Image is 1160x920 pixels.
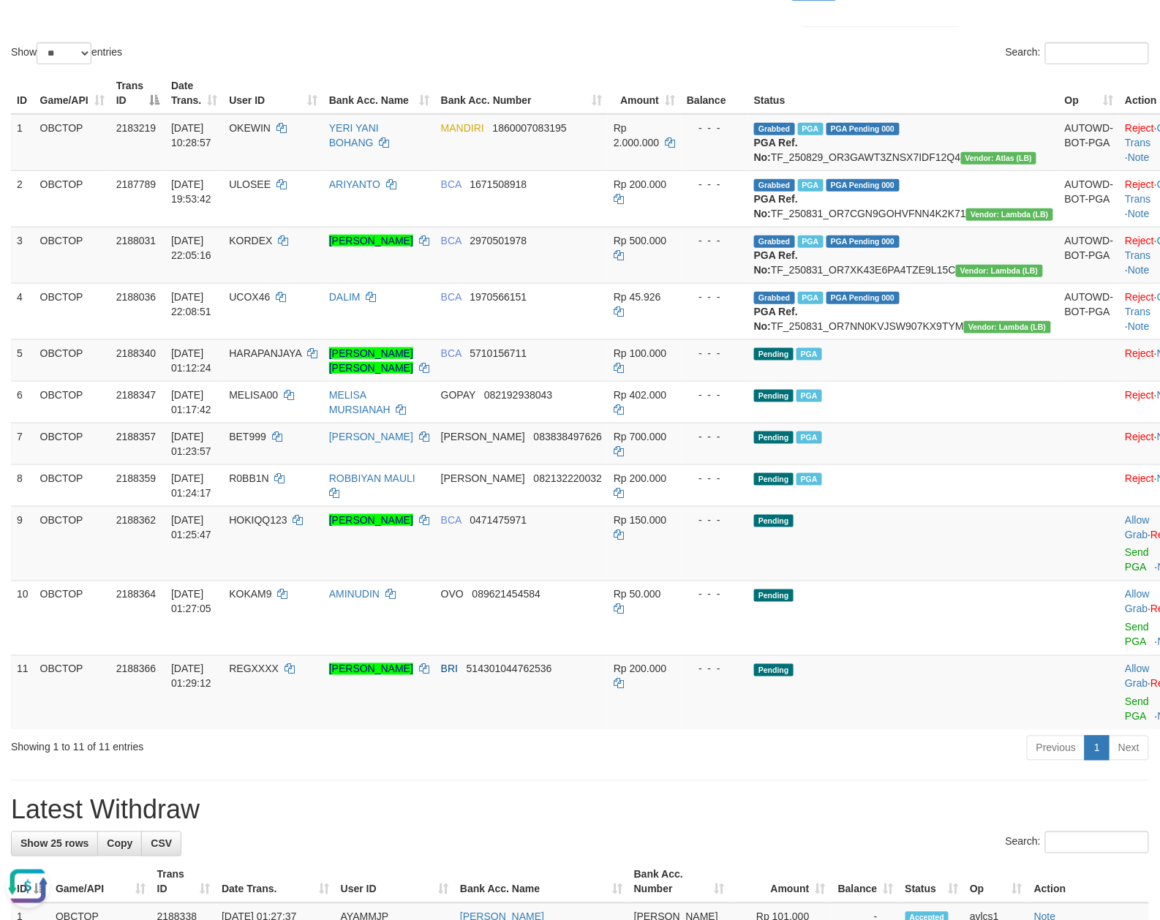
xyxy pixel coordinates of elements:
td: AUTOWD-BOT-PGA [1059,114,1120,171]
span: Rp 200.000 [614,663,666,675]
a: Note [1128,320,1150,332]
a: YERI YANI BOHANG [329,122,379,148]
span: 2188357 [116,431,157,442]
a: 1 [1085,736,1110,761]
a: [PERSON_NAME] [329,431,413,442]
span: Copy 082192938043 to clipboard [484,389,552,401]
span: Pending [754,515,794,527]
td: OBCTOP [34,283,110,339]
b: PGA Ref. No: [754,249,798,276]
a: Note [1128,208,1150,219]
td: OBCTOP [34,114,110,171]
input: Search: [1045,832,1149,853]
span: · [1125,663,1150,690]
span: · [1125,589,1150,615]
span: Copy 5710156711 to clipboard [470,347,527,359]
a: Allow Grab [1125,589,1149,615]
span: Grabbed [754,235,795,248]
td: 6 [11,381,34,423]
span: HOKIQQ123 [229,514,287,526]
span: Vendor URL: https://dashboard.q2checkout.com/secure [956,265,1043,277]
th: Bank Acc. Name: activate to sort column ascending [323,72,435,114]
span: PGA [796,473,822,486]
a: [PERSON_NAME] [329,514,413,526]
h1: Latest Withdraw [11,796,1149,825]
a: Reject [1125,472,1154,484]
td: 1 [11,114,34,171]
span: Show 25 rows [20,838,88,850]
td: AUTOWD-BOT-PGA [1059,170,1120,227]
span: 2187789 [116,178,157,190]
span: 2188031 [116,235,157,246]
span: [DATE] 01:23:57 [171,431,211,457]
th: Amount: activate to sort column ascending [608,72,681,114]
span: 2188362 [116,514,157,526]
input: Search: [1045,42,1149,64]
span: [DATE] 22:05:16 [171,235,211,261]
td: 5 [11,339,34,381]
div: - - - [687,346,742,361]
span: 2188340 [116,347,157,359]
th: Op: activate to sort column ascending [964,861,1028,903]
td: 9 [11,506,34,581]
td: TF_250831_OR7XK43E6PA4TZE9L15C [748,227,1059,283]
a: Copy [97,832,142,856]
a: Reject [1125,291,1154,303]
a: Note [1128,264,1150,276]
a: Allow Grab [1125,514,1149,540]
th: Game/API: activate to sort column ascending [50,861,151,903]
span: Grabbed [754,123,795,135]
td: OBCTOP [34,506,110,581]
span: CSV [151,838,172,850]
span: [DATE] 10:28:57 [171,122,211,148]
span: Rp 200.000 [614,178,666,190]
span: [DATE] 01:12:24 [171,347,211,374]
span: Rp 402.000 [614,389,666,401]
span: HARAPANJAYA [229,347,301,359]
span: OVO [441,589,464,600]
td: 3 [11,227,34,283]
span: Pending [754,589,794,602]
span: Rp 200.000 [614,472,666,484]
td: AUTOWD-BOT-PGA [1059,283,1120,339]
span: Copy [107,838,132,850]
span: Grabbed [754,292,795,304]
td: 10 [11,581,34,655]
td: OBCTOP [34,170,110,227]
div: - - - [687,471,742,486]
td: 7 [11,423,34,464]
span: [PERSON_NAME] [441,431,525,442]
span: Marked by avlcs2 [798,123,824,135]
a: ROBBIYAN MAULI [329,472,415,484]
a: ARIYANTO [329,178,380,190]
th: Trans ID: activate to sort column descending [110,72,165,114]
span: KOKAM9 [229,589,271,600]
span: Rp 150.000 [614,514,666,526]
span: Rp 100.000 [614,347,666,359]
a: DALIM [329,291,361,303]
span: [DATE] 01:17:42 [171,389,211,415]
span: BET999 [229,431,266,442]
a: Note [1128,151,1150,163]
span: PGA Pending [826,235,900,248]
td: 8 [11,464,34,506]
label: Show entries [11,42,122,64]
th: Bank Acc. Name: activate to sort column ascending [454,861,628,903]
a: Previous [1027,736,1085,761]
td: AUTOWD-BOT-PGA [1059,227,1120,283]
span: Pending [754,431,794,444]
td: 4 [11,283,34,339]
span: REGXXXX [229,663,279,675]
a: Send PGA [1125,622,1149,648]
span: Pending [754,473,794,486]
th: Balance: activate to sort column ascending [832,861,900,903]
span: MELISA00 [229,389,278,401]
span: [DATE] 19:53:42 [171,178,211,205]
a: Reject [1125,347,1154,359]
span: Copy 1970566151 to clipboard [470,291,527,303]
span: Grabbed [754,179,795,192]
th: Date Trans.: activate to sort column ascending [216,861,335,903]
span: Copy 0471475971 to clipboard [470,514,527,526]
span: Vendor URL: https://dashboard.q2checkout.com/secure [964,321,1051,333]
span: Copy 082132220032 to clipboard [534,472,602,484]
